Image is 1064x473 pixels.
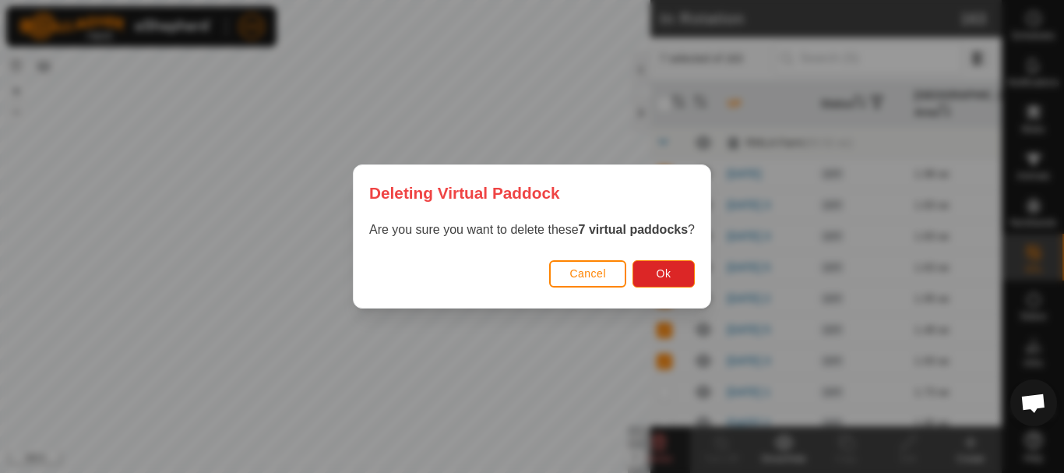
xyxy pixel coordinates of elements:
span: Deleting Virtual Paddock [369,181,560,205]
span: Ok [657,267,671,280]
div: Open chat [1010,379,1057,426]
button: Ok [632,260,695,288]
button: Cancel [549,260,626,288]
strong: 7 virtual paddocks [579,223,689,236]
span: Cancel [569,267,606,280]
span: Are you sure you want to delete these ? [369,223,695,236]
